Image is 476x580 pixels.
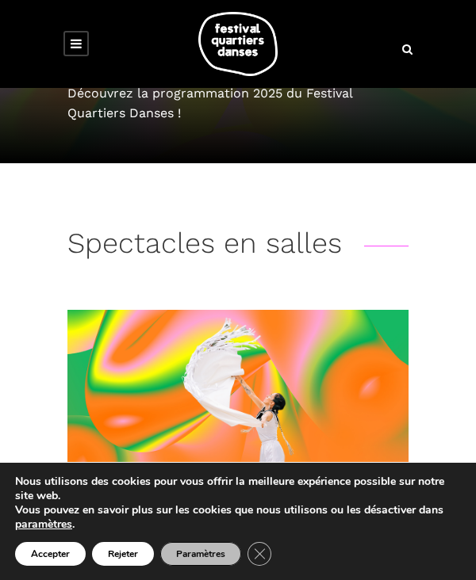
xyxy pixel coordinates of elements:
[160,542,241,566] button: Paramètres
[198,12,278,76] img: logo-fqd-med
[15,542,86,566] button: Accepter
[92,542,154,566] button: Rejeter
[15,475,464,503] p: Nous utilisons des cookies pour vous offrir la meilleure expérience possible sur notre site web.
[67,227,342,266] h3: Spectacles en salles
[67,83,409,124] div: Découvrez la programmation 2025 du Festival Quartiers Danses !
[15,503,464,532] p: Vous pouvez en savoir plus sur les cookies que nous utilisons ou les désactiver dans .
[15,517,72,532] button: paramètres
[248,542,271,566] button: Close GDPR Cookie Banner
